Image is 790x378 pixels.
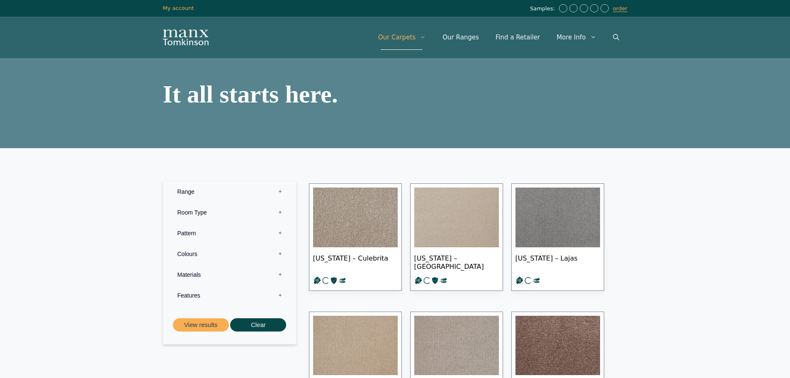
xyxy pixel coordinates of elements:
[434,25,487,50] a: Our Ranges
[169,285,290,306] label: Features
[613,5,627,12] a: order
[548,25,604,50] a: More Info
[230,318,286,332] button: Clear
[163,5,194,11] a: My account
[515,247,600,276] span: [US_STATE] – Lajas
[169,264,290,285] label: Materials
[410,183,503,291] a: [US_STATE] – [GEOGRAPHIC_DATA]
[163,82,391,107] h1: It all starts here.
[487,25,548,50] a: Find a Retailer
[370,25,435,50] a: Our Carpets
[169,202,290,223] label: Room Type
[169,223,290,244] label: Pattern
[605,25,627,50] a: Open Search Bar
[530,5,557,12] span: Samples:
[163,29,209,45] img: Manx Tomkinson
[173,318,229,332] button: View results
[370,25,627,50] nav: Primary
[414,247,499,276] span: [US_STATE] – [GEOGRAPHIC_DATA]
[313,247,398,276] span: [US_STATE] – Culebrita
[169,244,290,264] label: Colours
[511,183,604,291] a: [US_STATE] – Lajas
[309,183,402,291] a: [US_STATE] – Culebrita
[169,181,290,202] label: Range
